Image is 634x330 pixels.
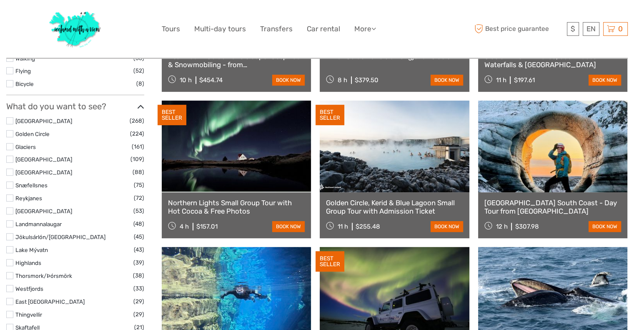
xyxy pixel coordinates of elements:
[15,298,85,305] a: East [GEOGRAPHIC_DATA]
[15,259,41,266] a: Highlands
[571,25,575,33] span: $
[6,101,144,111] h3: What do you want to see?
[355,76,378,84] div: $379.50
[168,199,305,216] a: Northern Lights Small Group Tour with Hot Cocoa & Free Photos
[272,75,305,86] a: book now
[514,76,534,84] div: $197.61
[15,131,50,137] a: Golden Circle
[130,154,144,164] span: (109)
[307,23,340,35] a: Car rental
[133,66,144,76] span: (52)
[15,247,48,253] a: Lake Mývatn
[15,234,105,240] a: Jökulsárlón/[GEOGRAPHIC_DATA]
[162,23,180,35] a: Tours
[134,232,144,242] span: (45)
[496,76,506,84] span: 11 h
[260,23,293,35] a: Transfers
[617,25,624,33] span: 0
[15,272,72,279] a: Thorsmork/Þórsmörk
[15,195,42,202] a: Reykjanes
[15,311,42,318] a: Thingvellir
[356,223,380,230] div: $255.48
[272,221,305,232] a: book now
[133,219,144,229] span: (48)
[15,156,72,163] a: [GEOGRAPHIC_DATA]
[316,251,344,272] div: BEST SELLER
[199,76,223,84] div: $454.74
[338,76,347,84] span: 8 h
[180,223,189,230] span: 4 h
[196,223,218,230] div: $157.01
[15,144,36,150] a: Glaciers
[15,118,72,124] a: [GEOGRAPHIC_DATA]
[133,271,144,280] span: (38)
[15,169,72,176] a: [GEOGRAPHIC_DATA]
[133,284,144,293] span: (33)
[15,221,62,227] a: Landmannalaugar
[45,6,106,52] img: 1077-ca632067-b948-436b-9c7a-efe9894e108b_logo_big.jpg
[168,52,305,69] a: Pearl Tour - Golden Circle Super Jeep Tour & Snowmobiling - from [GEOGRAPHIC_DATA]
[431,75,463,86] a: book now
[15,285,43,292] a: Westfjords
[354,23,376,35] a: More
[515,223,539,230] div: $307.98
[133,258,144,267] span: (39)
[338,223,348,230] span: 11 h
[133,206,144,216] span: (53)
[15,208,72,214] a: [GEOGRAPHIC_DATA]
[589,221,621,232] a: book now
[134,180,144,190] span: (75)
[583,22,599,36] div: EN
[15,68,31,74] a: Flying
[326,199,463,216] a: Golden Circle, Kerid & Blue Lagoon Small Group Tour with Admission Ticket
[134,245,144,254] span: (43)
[15,182,48,189] a: Snæfellsnes
[194,23,246,35] a: Multi-day tours
[133,167,144,177] span: (88)
[132,142,144,151] span: (161)
[133,297,144,306] span: (29)
[316,105,344,126] div: BEST SELLER
[130,116,144,126] span: (268)
[484,52,621,69] a: Glacier Hike w. Photos, South Coast Waterfalls & [GEOGRAPHIC_DATA]
[589,75,621,86] a: book now
[431,221,463,232] a: book now
[496,223,507,230] span: 12 h
[180,76,192,84] span: 10 h
[134,193,144,203] span: (72)
[15,81,34,87] a: Bicycle
[158,105,186,126] div: BEST SELLER
[15,55,35,62] a: Walking
[472,22,565,36] span: Best price guarantee
[133,310,144,319] span: (29)
[130,129,144,139] span: (224)
[484,199,621,216] a: [GEOGRAPHIC_DATA] South Coast - Day Tour from [GEOGRAPHIC_DATA]
[136,79,144,88] span: (8)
